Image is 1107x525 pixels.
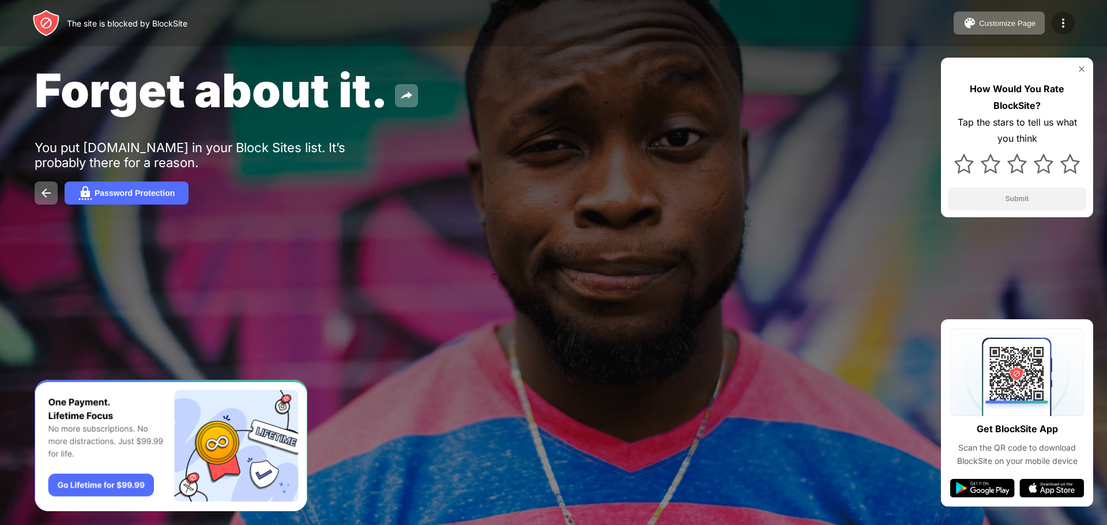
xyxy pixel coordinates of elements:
[948,187,1086,210] button: Submit
[35,140,391,170] div: You put [DOMAIN_NAME] in your Block Sites list. It’s probably there for a reason.
[65,182,189,205] button: Password Protection
[1007,154,1027,173] img: star.svg
[1019,479,1084,497] img: app-store.svg
[948,114,1086,148] div: Tap the stars to tell us what you think
[1060,154,1080,173] img: star.svg
[950,479,1015,497] img: google-play.svg
[32,9,60,37] img: header-logo.svg
[1077,65,1086,74] img: rate-us-close.svg
[979,19,1036,28] div: Customize Page
[977,421,1058,437] div: Get BlockSite App
[950,328,1084,416] img: qrcode.svg
[954,154,974,173] img: star.svg
[950,441,1084,467] div: Scan the QR code to download BlockSite on your mobile device
[981,154,1000,173] img: star.svg
[35,380,307,512] iframe: Banner
[35,62,388,118] span: Forget about it.
[67,18,187,28] div: The site is blocked by BlockSite
[400,89,413,103] img: share.svg
[1056,16,1070,30] img: menu-icon.svg
[39,186,53,200] img: back.svg
[78,186,92,200] img: password.svg
[95,188,175,198] div: Password Protection
[1034,154,1053,173] img: star.svg
[963,16,977,30] img: pallet.svg
[954,12,1045,35] button: Customize Page
[948,81,1086,114] div: How Would You Rate BlockSite?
